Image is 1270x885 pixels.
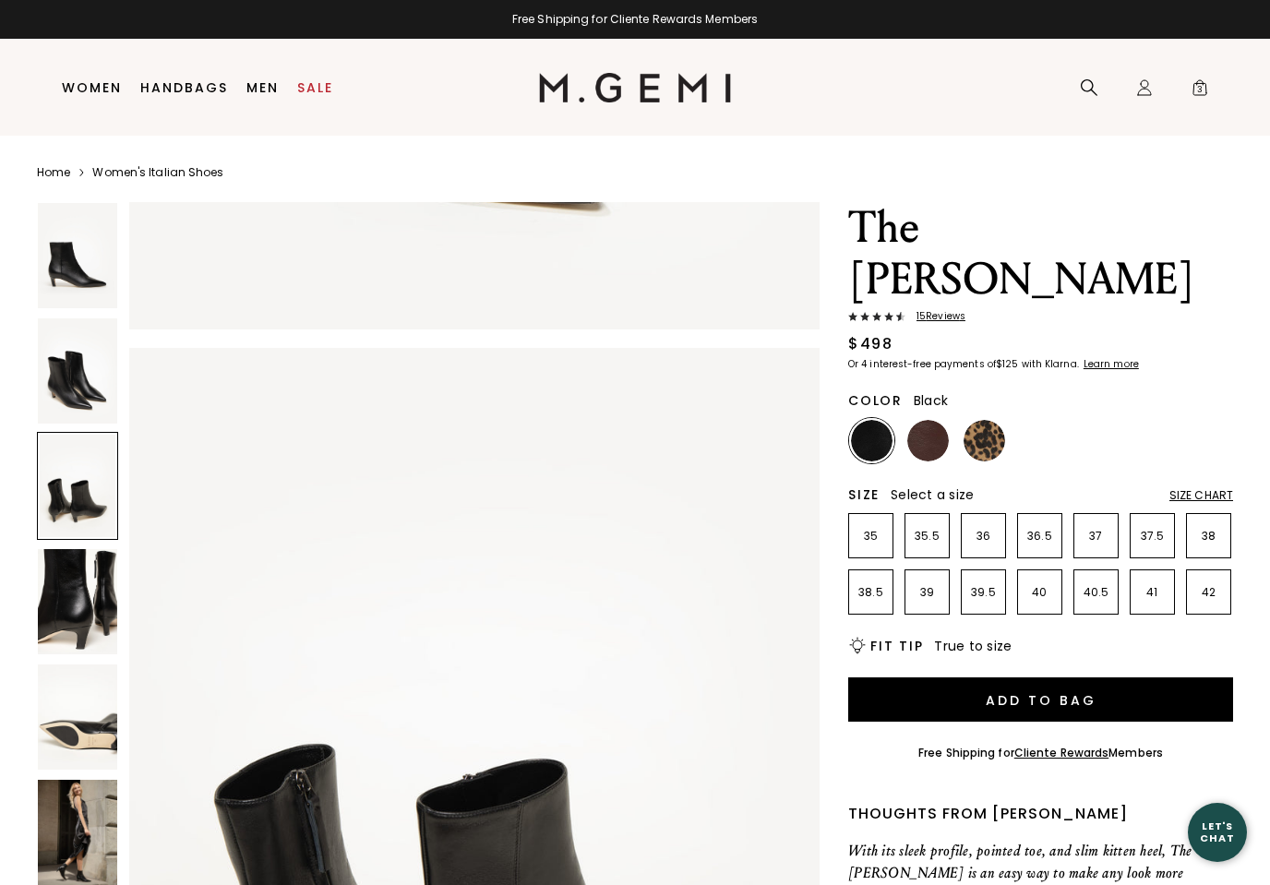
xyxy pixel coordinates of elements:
[297,80,333,95] a: Sale
[1022,357,1082,371] klarna-placement-style-body: with Klarna
[1018,585,1061,600] p: 40
[38,203,117,309] img: The Delfina
[905,311,965,322] span: 15 Review s
[140,80,228,95] a: Handbags
[1131,529,1174,544] p: 37.5
[848,803,1233,825] div: Thoughts from [PERSON_NAME]
[851,420,893,461] img: Black
[1074,585,1118,600] p: 40.5
[914,391,948,410] span: Black
[1014,745,1109,760] a: Cliente Rewards
[962,529,1005,544] p: 36
[891,485,974,504] span: Select a size
[905,585,949,600] p: 39
[38,318,117,425] img: The Delfina
[1191,82,1209,101] span: 3
[848,487,880,502] h2: Size
[848,393,903,408] h2: Color
[246,80,279,95] a: Men
[1187,585,1230,600] p: 42
[962,585,1005,600] p: 39.5
[1169,488,1233,503] div: Size Chart
[934,637,1012,655] span: True to size
[37,165,70,180] a: Home
[907,420,949,461] img: Chocolate
[1084,357,1139,371] klarna-placement-style-cta: Learn more
[92,165,223,180] a: Women's Italian Shoes
[848,677,1233,722] button: Add to Bag
[905,529,949,544] p: 35.5
[849,529,893,544] p: 35
[1131,585,1174,600] p: 41
[38,549,117,655] img: The Delfina
[1074,529,1118,544] p: 37
[848,311,1233,326] a: 15Reviews
[996,357,1018,371] klarna-placement-style-amount: $125
[848,333,893,355] div: $498
[1188,820,1247,843] div: Let's Chat
[848,357,996,371] klarna-placement-style-body: Or 4 interest-free payments of
[918,746,1163,760] div: Free Shipping for Members
[848,202,1233,305] h1: The [PERSON_NAME]
[964,420,1005,461] img: Leopard
[1082,359,1139,370] a: Learn more
[62,80,122,95] a: Women
[1018,529,1061,544] p: 36.5
[870,639,923,653] h2: Fit Tip
[849,585,893,600] p: 38.5
[539,73,732,102] img: M.Gemi
[1187,529,1230,544] p: 38
[38,664,117,771] img: The Delfina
